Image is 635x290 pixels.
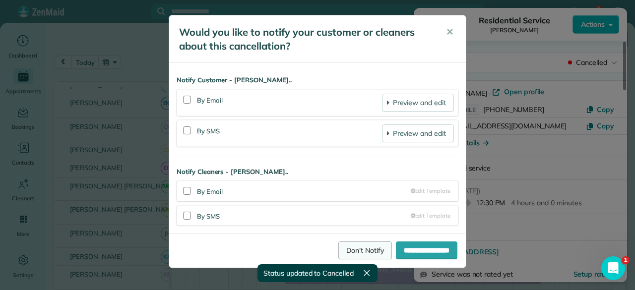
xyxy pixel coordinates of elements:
[446,26,453,38] span: ✕
[382,124,454,142] a: Preview and edit
[197,210,411,222] div: By SMS
[177,167,458,177] strong: Notify Cleaners - [PERSON_NAME]..
[197,185,411,197] div: By Email
[411,187,450,195] a: Edit Template
[177,75,458,85] strong: Notify Customer - [PERSON_NAME]..
[263,268,354,278] span: Status updated to Cancelled
[197,94,382,112] div: By Email
[411,212,450,220] a: Edit Template
[338,241,392,259] a: Don't Notify
[622,256,630,264] span: 1
[382,94,454,112] a: Preview and edit
[601,256,625,280] iframe: Intercom live chat
[197,124,382,142] div: By SMS
[179,25,432,53] h5: Would you like to notify your customer or cleaners about this cancellation?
